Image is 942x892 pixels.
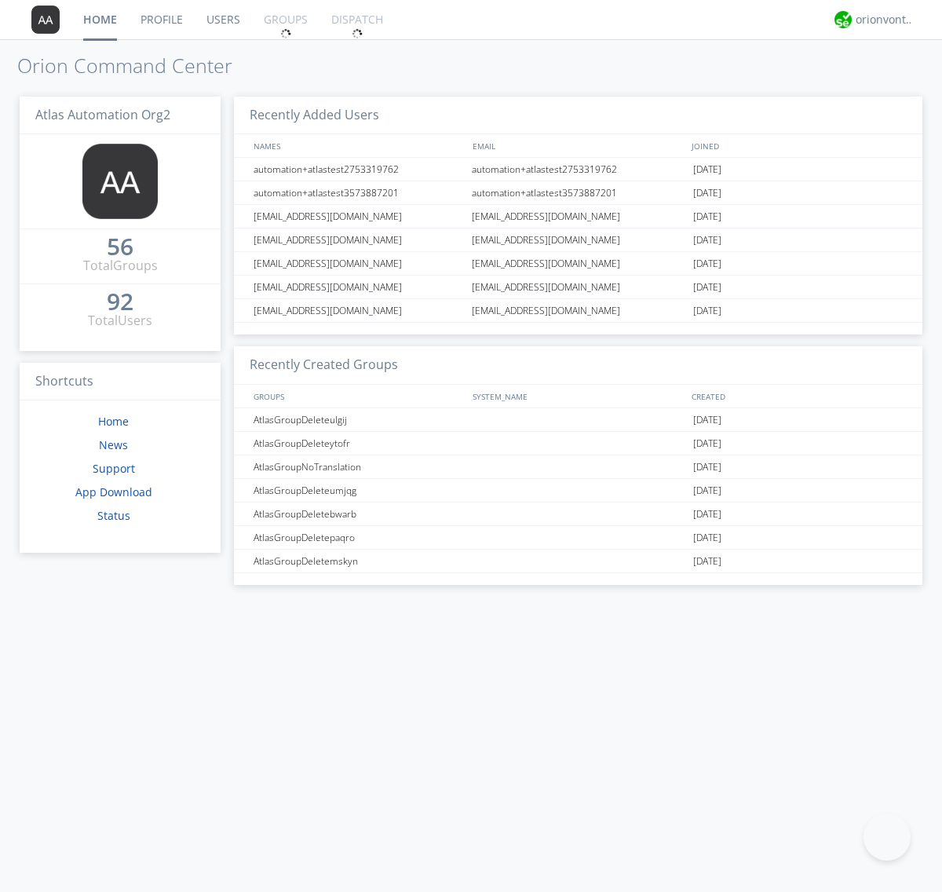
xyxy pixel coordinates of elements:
div: Total Groups [83,257,158,275]
span: [DATE] [693,299,721,323]
div: [EMAIL_ADDRESS][DOMAIN_NAME] [250,205,467,228]
div: CREATED [688,385,907,408]
span: [DATE] [693,455,721,479]
a: AtlasGroupDeletemskyn[DATE] [234,550,922,573]
span: [DATE] [693,408,721,432]
span: [DATE] [693,503,721,526]
div: GROUPS [250,385,465,408]
span: [DATE] [693,479,721,503]
div: automation+atlastest3573887201 [250,181,467,204]
div: NAMES [250,134,465,157]
iframe: Toggle Customer Support [863,813,911,861]
a: 56 [107,239,133,257]
div: [EMAIL_ADDRESS][DOMAIN_NAME] [468,205,689,228]
div: AtlasGroupDeletebwarb [250,503,467,525]
span: [DATE] [693,276,721,299]
div: [EMAIL_ADDRESS][DOMAIN_NAME] [250,252,467,275]
a: AtlasGroupDeleteulgij[DATE] [234,408,922,432]
a: AtlasGroupNoTranslation[DATE] [234,455,922,479]
a: AtlasGroupDeleteumjqg[DATE] [234,479,922,503]
div: [EMAIL_ADDRESS][DOMAIN_NAME] [250,228,467,251]
a: [EMAIL_ADDRESS][DOMAIN_NAME][EMAIL_ADDRESS][DOMAIN_NAME][DATE] [234,228,922,252]
div: [EMAIL_ADDRESS][DOMAIN_NAME] [468,228,689,251]
a: automation+atlastest2753319762automation+atlastest2753319762[DATE] [234,158,922,181]
div: [EMAIL_ADDRESS][DOMAIN_NAME] [468,299,689,322]
div: orionvontas+atlas+automation+org2 [856,12,915,27]
img: 373638.png [82,144,158,219]
div: AtlasGroupDeletepaqro [250,526,467,549]
a: Home [98,414,129,429]
span: [DATE] [693,432,721,455]
div: Total Users [88,312,152,330]
img: 29d36aed6fa347d5a1537e7736e6aa13 [834,11,852,28]
a: [EMAIL_ADDRESS][DOMAIN_NAME][EMAIL_ADDRESS][DOMAIN_NAME][DATE] [234,252,922,276]
a: App Download [75,484,152,499]
div: automation+atlastest2753319762 [250,158,467,181]
div: automation+atlastest2753319762 [468,158,689,181]
div: JOINED [688,134,907,157]
div: [EMAIL_ADDRESS][DOMAIN_NAME] [468,252,689,275]
a: AtlasGroupDeletepaqro[DATE] [234,526,922,550]
div: SYSTEM_NAME [469,385,688,408]
div: [EMAIL_ADDRESS][DOMAIN_NAME] [468,276,689,298]
span: Atlas Automation Org2 [35,106,170,123]
img: spin.svg [280,28,291,39]
a: 92 [107,294,133,312]
div: AtlasGroupNoTranslation [250,455,467,478]
span: [DATE] [693,181,721,205]
a: automation+atlastest3573887201automation+atlastest3573887201[DATE] [234,181,922,205]
div: EMAIL [469,134,688,157]
a: Status [97,508,130,523]
a: [EMAIL_ADDRESS][DOMAIN_NAME][EMAIL_ADDRESS][DOMAIN_NAME][DATE] [234,276,922,299]
h3: Recently Created Groups [234,346,922,385]
img: 373638.png [31,5,60,34]
a: Support [93,461,135,476]
div: [EMAIL_ADDRESS][DOMAIN_NAME] [250,299,467,322]
a: AtlasGroupDeleteytofr[DATE] [234,432,922,455]
div: [EMAIL_ADDRESS][DOMAIN_NAME] [250,276,467,298]
div: AtlasGroupDeletemskyn [250,550,467,572]
div: AtlasGroupDeleteumjqg [250,479,467,502]
div: 56 [107,239,133,254]
a: [EMAIL_ADDRESS][DOMAIN_NAME][EMAIL_ADDRESS][DOMAIN_NAME][DATE] [234,299,922,323]
a: AtlasGroupDeletebwarb[DATE] [234,503,922,526]
div: AtlasGroupDeleteulgij [250,408,467,431]
span: [DATE] [693,228,721,252]
img: spin.svg [352,28,363,39]
a: [EMAIL_ADDRESS][DOMAIN_NAME][EMAIL_ADDRESS][DOMAIN_NAME][DATE] [234,205,922,228]
div: 92 [107,294,133,309]
span: [DATE] [693,550,721,573]
span: [DATE] [693,158,721,181]
h3: Shortcuts [20,363,221,401]
span: [DATE] [693,205,721,228]
span: [DATE] [693,252,721,276]
a: News [99,437,128,452]
span: [DATE] [693,526,721,550]
div: automation+atlastest3573887201 [468,181,689,204]
h3: Recently Added Users [234,97,922,135]
div: AtlasGroupDeleteytofr [250,432,467,455]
